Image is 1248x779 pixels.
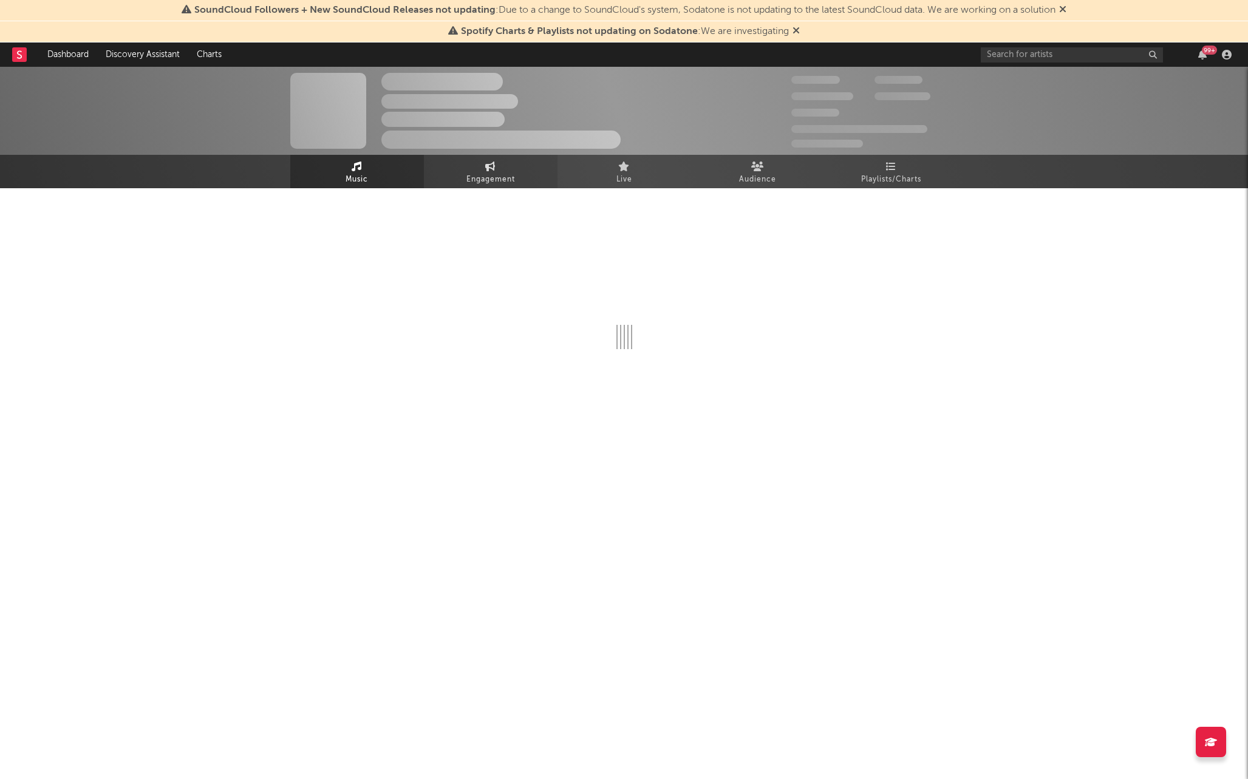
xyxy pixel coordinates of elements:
span: 1,000,000 [875,92,930,100]
a: Engagement [424,155,558,188]
span: 50,000,000 Monthly Listeners [791,125,927,133]
span: : Due to a change to SoundCloud's system, Sodatone is not updating to the latest SoundCloud data.... [194,5,1055,15]
span: Jump Score: 85.0 [791,140,863,148]
span: Engagement [466,172,515,187]
span: Live [616,172,632,187]
span: Dismiss [1059,5,1066,15]
span: Playlists/Charts [861,172,921,187]
a: Discovery Assistant [97,43,188,67]
span: 300,000 [791,76,840,84]
span: : We are investigating [461,27,789,36]
span: Audience [739,172,776,187]
a: Playlists/Charts [825,155,958,188]
a: Live [558,155,691,188]
a: Music [290,155,424,188]
span: Music [346,172,368,187]
a: Audience [691,155,825,188]
span: 50,000,000 [791,92,853,100]
span: Dismiss [793,27,800,36]
span: 100,000 [791,109,839,117]
input: Search for artists [981,47,1163,63]
div: 99 + [1202,46,1217,55]
button: 99+ [1198,50,1207,60]
span: SoundCloud Followers + New SoundCloud Releases not updating [194,5,496,15]
span: 100,000 [875,76,922,84]
span: Spotify Charts & Playlists not updating on Sodatone [461,27,698,36]
a: Dashboard [39,43,97,67]
a: Charts [188,43,230,67]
